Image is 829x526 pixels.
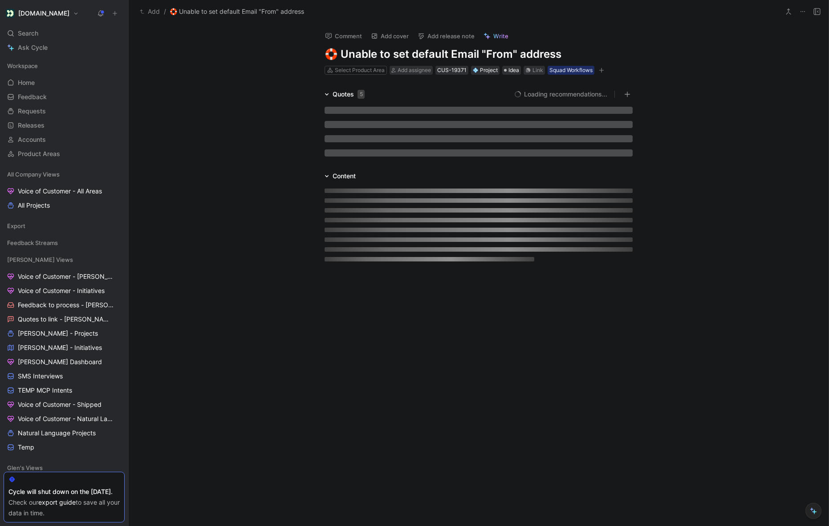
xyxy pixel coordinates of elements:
span: Home [18,78,35,87]
a: Quotes to link - [PERSON_NAME] [4,313,125,326]
a: Natural Language Projects [4,426,125,440]
button: Customer.io[DOMAIN_NAME] [4,7,81,20]
a: Product Areas [4,147,125,161]
h1: 🛟 Unable to set default Email "From" address [325,47,633,61]
span: [PERSON_NAME] Views [7,255,73,264]
span: Releases [18,121,45,130]
a: SMS Interviews [4,369,125,383]
div: Squad Workflows [549,66,593,75]
span: Feedback to process - [PERSON_NAME] [18,301,114,309]
span: Feedback [18,92,47,101]
div: Cycle will shut down on the [DATE]. [8,486,120,497]
div: Idea [502,66,521,75]
a: [PERSON_NAME] - Projects [4,327,125,340]
span: Quotes to link - [PERSON_NAME] [18,315,112,324]
span: Ask Cycle [18,42,48,53]
span: [PERSON_NAME] - Initiatives [18,343,102,352]
a: Feedback to process - [PERSON_NAME] [4,298,125,312]
img: 💠 [473,68,478,73]
span: Voice of Customer - Shipped [18,400,102,409]
span: [PERSON_NAME] - Projects [18,329,98,338]
div: All Company ViewsVoice of Customer - All AreasAll Projects [4,168,125,212]
div: Export [4,219,125,233]
div: CUS-19371 [437,66,467,75]
span: Product Areas [18,149,60,158]
span: All Projects [18,201,50,210]
span: Voice of Customer - Natural Language [18,414,114,423]
div: 💠Project [471,66,500,75]
div: Quotes [333,89,365,100]
span: Voice of Customer - [PERSON_NAME] [18,272,114,281]
a: All Projects [4,199,125,212]
div: Quotes5 [321,89,368,100]
a: Voice of Customer - [PERSON_NAME] [4,270,125,283]
span: Accounts [18,135,46,144]
a: Feedback [4,90,125,104]
span: / [164,6,166,17]
span: Voice of Customer - Initiatives [18,286,105,295]
button: Loading recommendations... [514,89,607,100]
span: Requests [18,107,46,116]
div: Content [321,171,359,181]
a: Voice of Customer - Initiatives [4,284,125,297]
a: Releases [4,119,125,132]
span: SMS Interviews [18,372,63,381]
span: Write [493,32,508,40]
button: Write [480,30,512,42]
span: Idea [508,66,519,75]
a: export guide [38,498,76,506]
a: Ask Cycle [4,41,125,54]
a: [PERSON_NAME] - Initiatives [4,341,125,354]
div: Export [4,219,125,235]
div: Check our to save all your data in time. [8,497,120,518]
span: Natural Language Projects [18,429,96,438]
a: [PERSON_NAME] Dashboard [4,355,125,369]
span: [PERSON_NAME] Dashboard [18,357,102,366]
div: Project [473,66,498,75]
a: Requests [4,104,125,118]
span: TEMP MCP Intents [18,386,72,395]
div: Content [333,171,356,181]
div: Link [532,66,543,75]
button: Comment [321,30,366,42]
div: [PERSON_NAME] Views [4,253,125,266]
span: Feedback Streams [7,238,58,247]
div: Select Product Area [335,66,385,75]
div: 5 [358,90,365,99]
div: Feedback Streams [4,236,125,249]
div: All Company Views [4,168,125,181]
a: TEMP MCP Intents [4,384,125,397]
span: Workspace [7,61,38,70]
a: Voice of Customer - Natural Language [4,412,125,426]
span: Add assignee [398,67,431,73]
span: Temp [18,443,34,452]
div: [PERSON_NAME] ViewsVoice of Customer - [PERSON_NAME]Voice of Customer - InitiativesFeedback to pr... [4,253,125,454]
div: Glen's Views [4,461,125,474]
span: All Company Views [7,170,60,179]
span: Voice of Customer - All Areas [18,187,102,196]
div: Search [4,27,125,40]
div: Feedback Streams [4,236,125,252]
a: Temp [4,441,125,454]
span: 🛟 Unable to set default Email "From" address [170,6,304,17]
button: Add release note [414,30,479,42]
button: Add [138,6,162,17]
a: Voice of Customer - All Areas [4,185,125,198]
span: Export [7,221,25,230]
span: Glen's Views [7,463,43,472]
div: Glen's Views [4,461,125,477]
button: Add cover [367,30,413,42]
a: Accounts [4,133,125,146]
a: Voice of Customer - Shipped [4,398,125,411]
div: Workspace [4,59,125,72]
img: Customer.io [6,9,15,18]
h1: [DOMAIN_NAME] [18,9,69,17]
a: Home [4,76,125,89]
span: Search [18,28,38,39]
